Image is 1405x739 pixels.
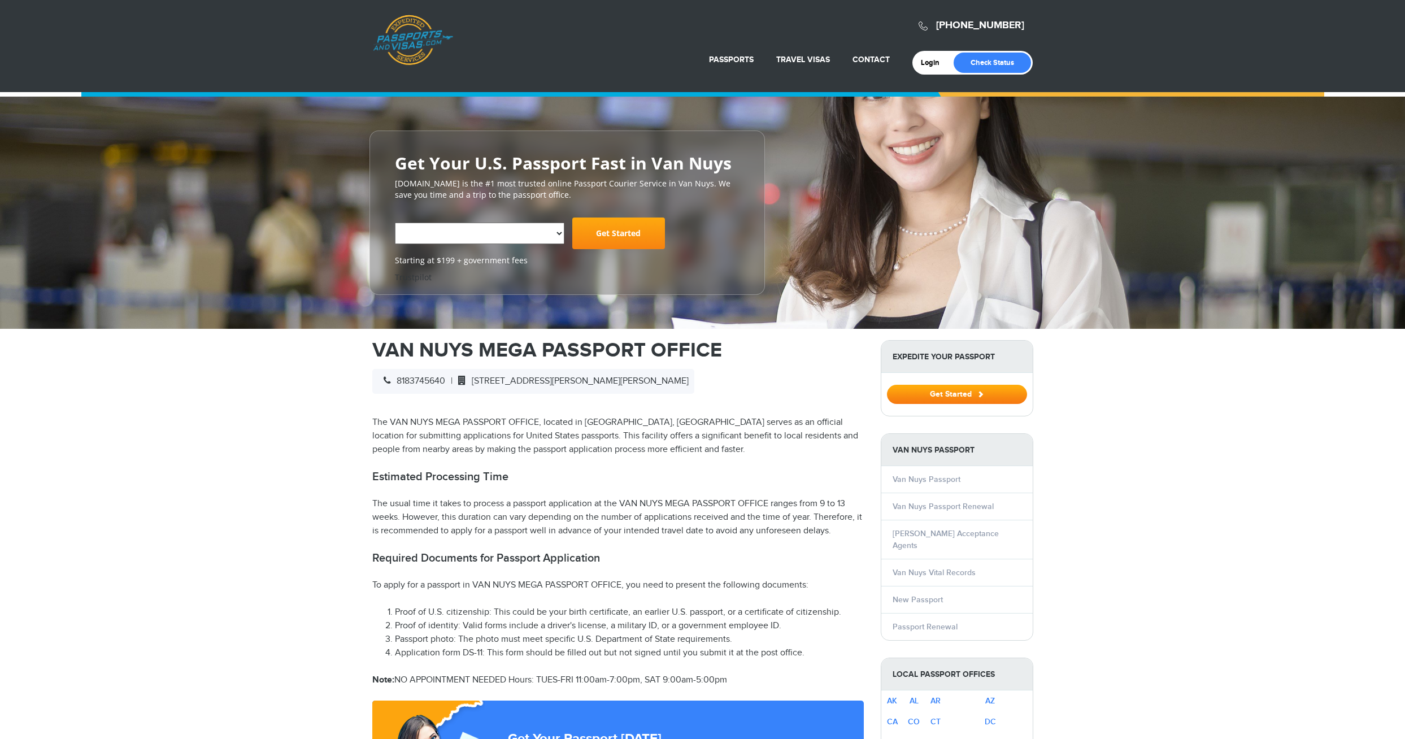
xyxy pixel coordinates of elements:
a: Travel Visas [776,55,830,64]
a: Contact [852,55,890,64]
strong: Local Passport Offices [881,658,1033,690]
a: Van Nuys Passport Renewal [893,502,994,511]
a: DC [985,717,996,727]
strong: Expedite Your Passport [881,341,1033,373]
p: To apply for a passport in VAN NUYS MEGA PASSPORT OFFICE, you need to present the following docum... [372,579,864,592]
a: [PHONE_NUMBER] [936,19,1024,32]
a: Van Nuys Passport [893,475,960,484]
p: The VAN NUYS MEGA PASSPORT OFFICE, located in [GEOGRAPHIC_DATA], [GEOGRAPHIC_DATA] serves as an o... [372,416,864,457]
button: Get Started [887,385,1027,404]
a: Passports [709,55,754,64]
a: AK [887,696,897,706]
a: CO [908,717,920,727]
div: | [372,369,694,394]
a: AL [910,696,919,706]
h1: VAN NUYS MEGA PASSPORT OFFICE [372,340,864,360]
h2: Get Your U.S. Passport Fast in Van Nuys [395,154,740,172]
a: [PERSON_NAME] Acceptance Agents [893,529,999,550]
a: Login [921,58,947,67]
a: Trustpilot [395,272,432,282]
a: Check Status [954,53,1031,73]
strong: Note: [372,675,394,685]
a: Get Started [887,389,1027,398]
h2: Required Documents for Passport Application [372,551,864,565]
span: [STREET_ADDRESS][PERSON_NAME][PERSON_NAME] [453,376,689,386]
a: AZ [985,696,995,706]
a: CT [930,717,941,727]
h2: Estimated Processing Time [372,470,864,484]
a: Van Nuys Vital Records [893,568,976,577]
a: AR [930,696,941,706]
p: The usual time it takes to process a passport application at the VAN NUYS MEGA PASSPORT OFFICE ra... [372,497,864,538]
p: [DOMAIN_NAME] is the #1 most trusted online Passport Courier Service in Van Nuys. We save you tim... [395,178,740,201]
li: Proof of identity: Valid forms include a driver's license, a military ID, or a government employe... [395,619,864,633]
a: New Passport [893,595,943,605]
span: 8183745640 [378,376,445,386]
li: Application form DS-11: This form should be filled out but not signed until you submit it at the ... [395,646,864,660]
span: Starting at $199 + government fees [395,255,740,266]
a: Get Started [572,218,665,249]
a: Passport Renewal [893,622,958,632]
li: Passport photo: The photo must meet specific U.S. Department of State requirements. [395,633,864,646]
p: NO APPOINTMENT NEEDED Hours: TUES-FRI 11:00am-7:00pm, SAT 9:00am-5:00pm [372,673,864,687]
a: CA [887,717,898,727]
strong: Van Nuys Passport [881,434,1033,466]
a: Passports & [DOMAIN_NAME] [373,15,453,66]
li: Proof of U.S. citizenship: This could be your birth certificate, an earlier U.S. passport, or a c... [395,606,864,619]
